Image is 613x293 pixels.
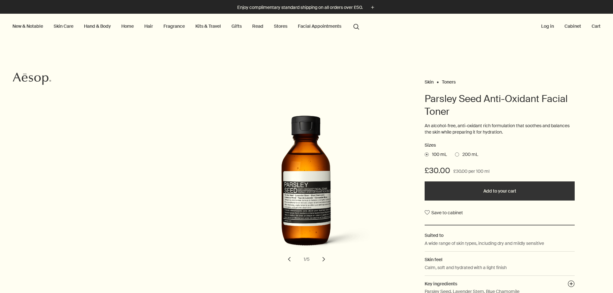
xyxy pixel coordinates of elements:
[83,22,112,30] a: Hand & Body
[230,22,243,30] a: Gifts
[297,22,343,30] a: Facial Appointments
[425,264,507,271] p: Calm, soft and hydrated with a light finish
[425,256,575,263] h2: Skin feel
[351,20,362,32] button: Open search
[429,151,447,158] span: 100 mL
[194,22,222,30] a: Kits & Travel
[13,72,51,85] svg: Aesop
[425,92,575,118] h1: Parsley Seed Anti-Oxidant Facial Toner
[540,22,555,30] button: Log in
[425,165,450,176] span: £30.00
[425,281,457,287] span: Key ingredients
[425,79,434,82] a: Skin
[162,22,186,30] a: Fragrance
[237,4,363,11] p: Enjoy complimentary standard shipping on all orders over £50.
[540,14,602,39] nav: supplementary
[453,168,489,175] span: £30.00 per 100 ml
[143,22,154,30] a: Hair
[590,22,602,30] button: Cart
[52,22,75,30] a: Skin Care
[11,14,362,39] nav: primary
[251,22,265,30] a: Read
[237,4,376,11] button: Enjoy complimentary standard shipping on all orders over £50.
[11,71,53,88] a: Aesop
[563,22,582,30] a: Cabinet
[459,151,478,158] span: 200 mL
[425,142,575,149] h2: Sizes
[243,115,384,258] img: Back of Parsley Seed Anti-Oxidant Facial Toner in amber glass bottle
[425,240,544,247] p: A wide range of skin types, including dry and mildly sensitive
[425,123,575,135] p: An alcohol-free, anti-oxidant rich formulation that soothes and balances the skin while preparing...
[11,22,44,30] button: New & Notable
[425,232,575,239] h2: Suited to
[425,181,575,201] button: Add to your cart - £30.00
[282,252,296,266] button: previous slide
[442,79,456,82] a: Toners
[425,207,463,218] button: Save to cabinet
[273,22,289,30] button: Stores
[568,280,575,289] button: Key ingredients
[120,22,135,30] a: Home
[317,252,331,266] button: next slide
[204,115,409,266] div: Parsley Seed Anti-Oxidant Facial Toner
